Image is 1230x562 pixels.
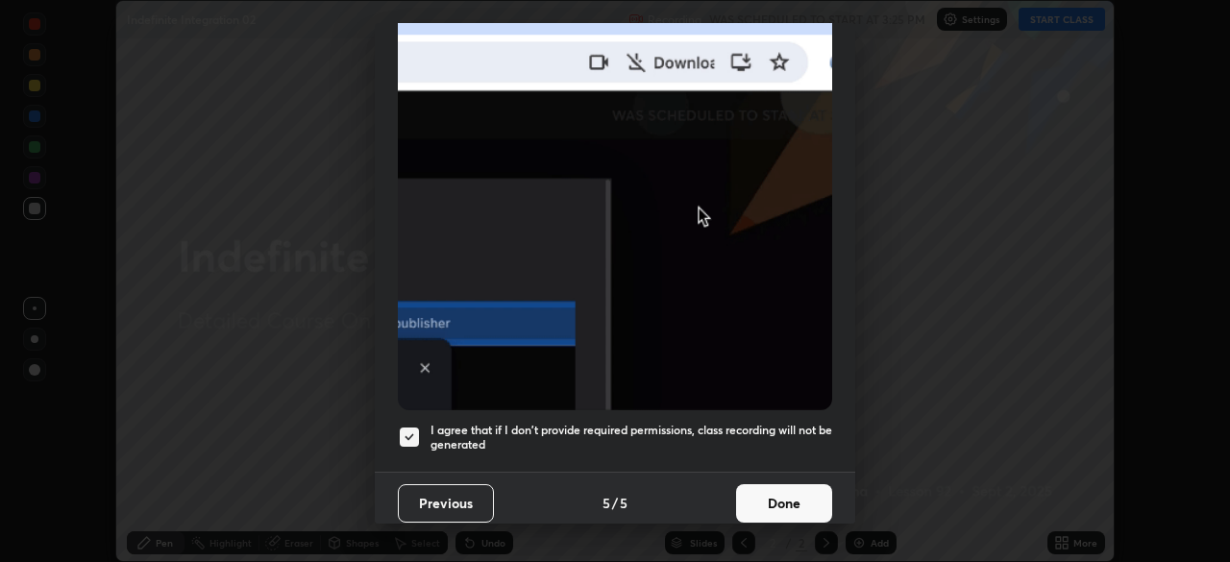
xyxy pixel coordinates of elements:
[612,493,618,513] h4: /
[398,484,494,523] button: Previous
[736,484,832,523] button: Done
[603,493,610,513] h4: 5
[620,493,627,513] h4: 5
[430,423,832,452] h5: I agree that if I don't provide required permissions, class recording will not be generated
